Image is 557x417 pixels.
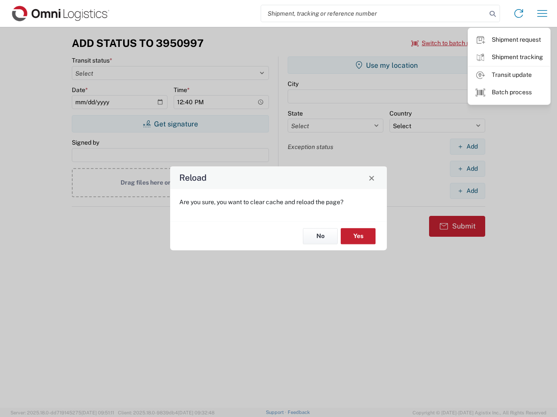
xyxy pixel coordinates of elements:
button: No [303,228,338,244]
p: Are you sure, you want to clear cache and reload the page? [179,198,378,206]
a: Transit update [468,66,550,84]
h4: Reload [179,172,207,184]
a: Batch process [468,84,550,101]
a: Shipment tracking [468,49,550,66]
a: Shipment request [468,31,550,49]
button: Yes [341,228,376,244]
input: Shipment, tracking or reference number [261,5,487,22]
button: Close [366,172,378,184]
